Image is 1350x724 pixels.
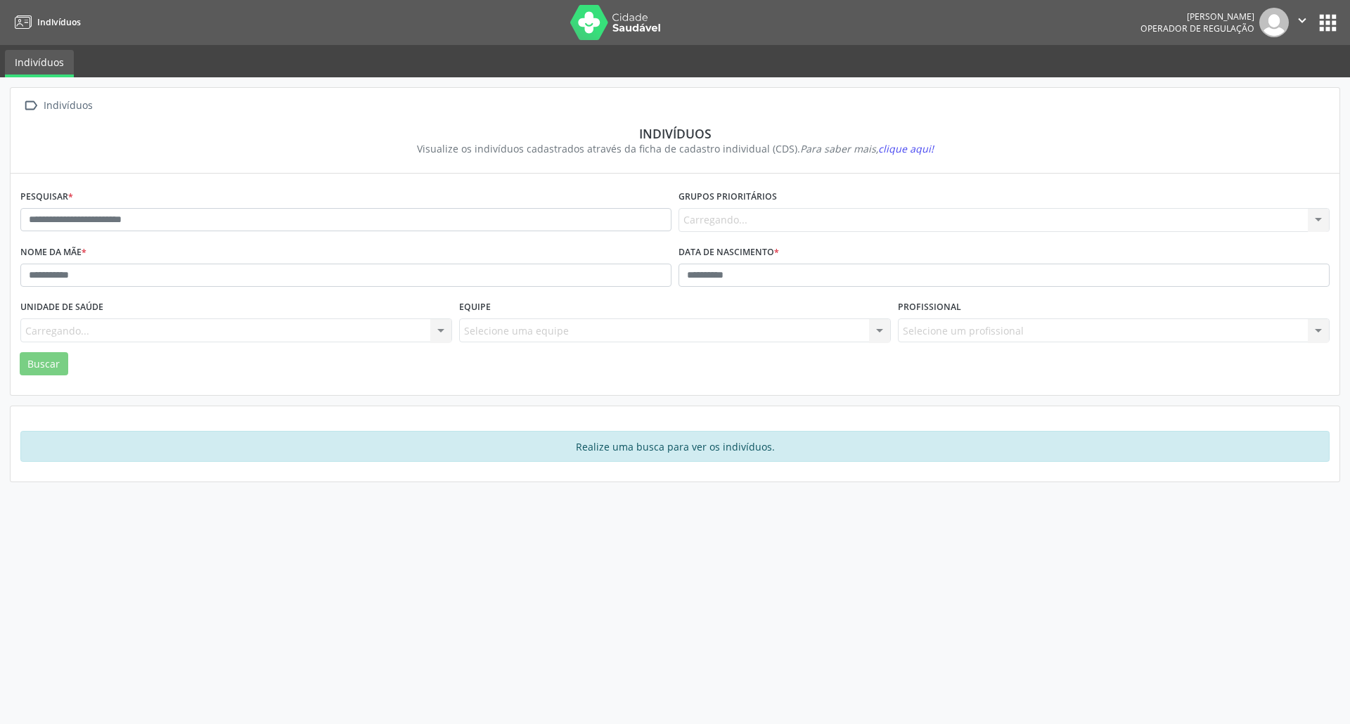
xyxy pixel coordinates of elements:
[20,96,41,116] i: 
[30,141,1320,156] div: Visualize os indivíduos cadastrados através da ficha de cadastro individual (CDS).
[30,126,1320,141] div: Indivíduos
[10,11,81,34] a: Indivíduos
[20,352,68,376] button: Buscar
[898,297,961,318] label: Profissional
[37,16,81,28] span: Indivíduos
[1140,22,1254,34] span: Operador de regulação
[41,96,95,116] div: Indivíduos
[679,186,777,208] label: Grupos prioritários
[459,297,491,318] label: Equipe
[20,431,1330,462] div: Realize uma busca para ver os indivíduos.
[1140,11,1254,22] div: [PERSON_NAME]
[878,142,934,155] span: clique aqui!
[5,50,74,77] a: Indivíduos
[20,96,95,116] a:  Indivíduos
[20,242,86,264] label: Nome da mãe
[20,297,103,318] label: Unidade de saúde
[1259,8,1289,37] img: img
[1316,11,1340,35] button: apps
[800,142,934,155] i: Para saber mais,
[1294,13,1310,28] i: 
[20,186,73,208] label: Pesquisar
[679,242,779,264] label: Data de nascimento
[1289,8,1316,37] button: 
